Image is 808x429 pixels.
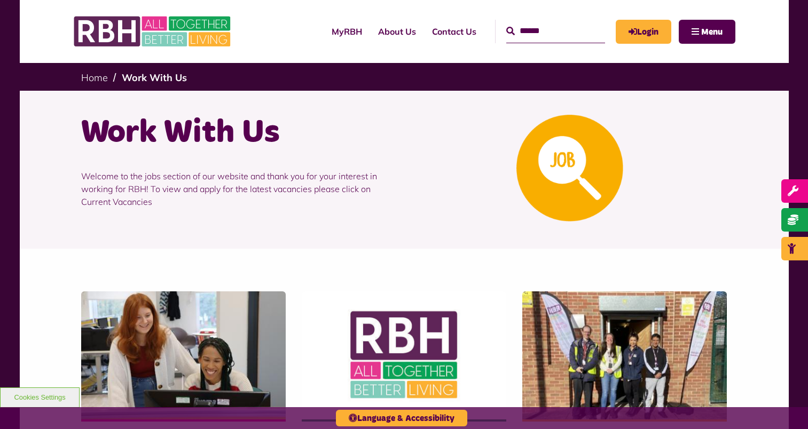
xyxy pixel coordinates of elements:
p: Welcome to the jobs section of our website and thank you for your interest in working for RBH! To... [81,154,396,224]
img: RBH Logo Social Media 480X360 (1) [302,291,506,419]
a: MyRBH [324,17,370,46]
a: Work With Us [122,71,187,84]
img: Dropinfreehold2 [522,291,727,419]
img: IMG 1470 [81,291,286,419]
button: Language & Accessibility [336,410,467,426]
img: Looking For A Job [516,115,623,221]
a: Home [81,71,108,84]
a: Contact Us [424,17,484,46]
a: MyRBH [616,20,671,44]
img: RBH [73,11,233,52]
span: Menu [701,28,723,36]
iframe: Netcall Web Assistant for live chat [760,381,808,429]
h1: Work With Us [81,112,396,154]
a: About Us [370,17,424,46]
button: Navigation [679,20,735,44]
